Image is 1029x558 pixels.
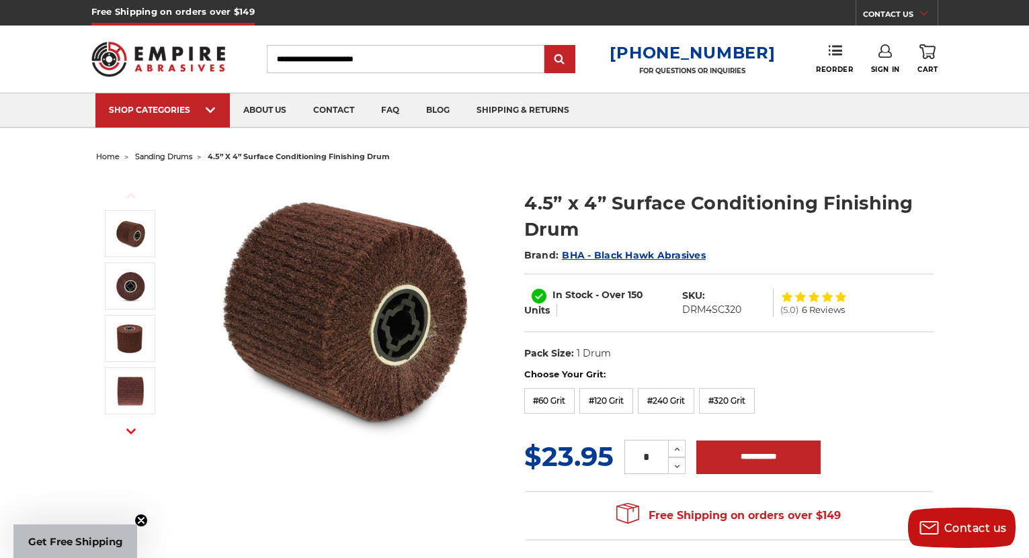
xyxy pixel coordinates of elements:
[463,93,583,128] a: shipping & returns
[577,346,611,361] dd: 1 Drum
[917,44,938,74] a: Cart
[13,524,137,558] div: Get Free ShippingClose teaser
[871,65,900,74] span: Sign In
[546,46,573,73] input: Submit
[816,65,853,74] span: Reorder
[682,289,705,303] dt: SKU:
[802,306,845,314] span: 6 Reviews
[917,65,938,74] span: Cart
[524,346,574,361] dt: Pack Size:
[780,306,798,314] span: (5.0)
[908,508,1016,548] button: Contact us
[109,105,216,115] div: SHOP CATEGORIES
[134,514,148,527] button: Close teaser
[115,181,147,210] button: Previous
[628,289,643,301] span: 150
[114,322,147,355] img: Non Woven Finishing Sanding Drum
[211,176,480,445] img: 4.5 Inch Surface Conditioning Finishing Drum
[524,304,550,316] span: Units
[524,249,559,261] span: Brand:
[552,289,593,301] span: In Stock
[524,368,934,381] label: Choose Your Grit:
[524,190,934,242] h1: 4.5” x 4” Surface Conditioning Finishing Drum
[208,152,390,161] span: 4.5” x 4” surface conditioning finishing drum
[413,93,463,128] a: blog
[595,289,625,301] span: - Over
[230,93,300,128] a: about us
[524,440,614,473] span: $23.95
[368,93,413,128] a: faq
[863,7,938,26] a: CONTACT US
[610,43,775,62] a: [PHONE_NUMBER]
[28,535,123,548] span: Get Free Shipping
[610,66,775,75] p: FOR QUESTIONS OR INQUIRIES
[616,502,841,529] span: Free Shipping on orders over $149
[115,417,147,446] button: Next
[682,303,741,317] dd: DRM4SC320
[944,522,1007,534] span: Contact us
[96,152,120,161] a: home
[114,374,147,408] img: 4.5” x 4” Surface Conditioning Finishing Drum
[91,33,226,85] img: Empire Abrasives
[300,93,368,128] a: contact
[816,44,853,73] a: Reorder
[135,152,192,161] a: sanding drums
[114,269,147,303] img: 4.5" x 4" Surface Conditioning Finishing Drum - 3/4 Inch Quad Key Arbor
[114,217,147,250] img: 4.5 Inch Surface Conditioning Finishing Drum
[562,249,706,261] a: BHA - Black Hawk Abrasives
